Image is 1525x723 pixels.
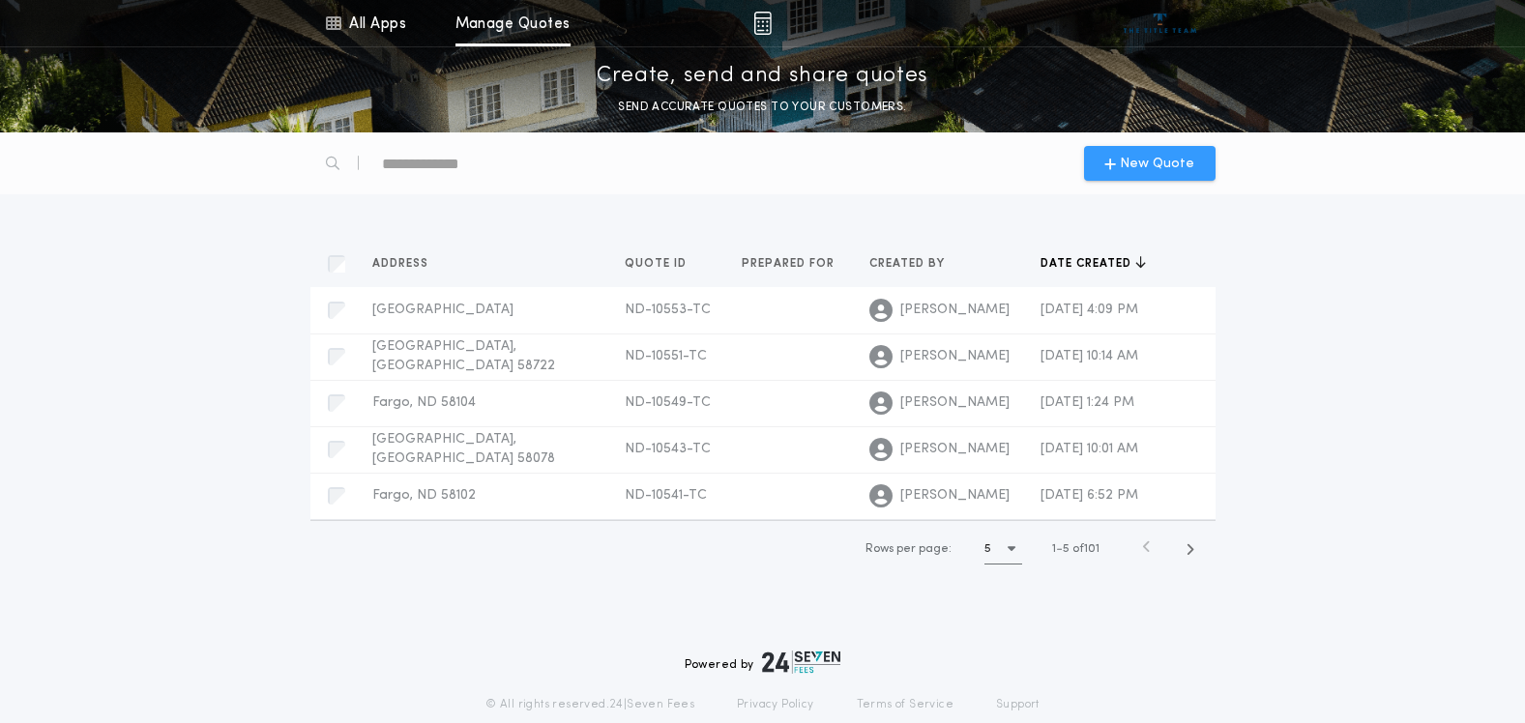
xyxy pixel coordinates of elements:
[762,651,841,674] img: logo
[742,256,838,272] span: Prepared for
[996,697,1040,712] a: Support
[1072,540,1100,558] span: of 101
[984,534,1022,564] button: 5
[857,697,953,712] a: Terms of Service
[1120,154,1194,174] span: New Quote
[1063,543,1070,555] span: 5
[1041,349,1138,363] span: [DATE] 10:14 AM
[1124,14,1196,33] img: vs-icon
[869,254,959,274] button: Created by
[625,256,690,272] span: Quote ID
[1041,488,1138,503] span: [DATE] 6:52 PM
[1041,442,1138,456] span: [DATE] 10:01 AM
[625,442,711,456] span: ND-10543-TC
[1041,395,1134,410] span: [DATE] 1:24 PM
[485,697,694,712] p: © All rights reserved. 24|Seven Fees
[625,254,701,274] button: Quote ID
[372,303,513,317] span: [GEOGRAPHIC_DATA]
[625,349,707,363] span: ND-10551-TC
[753,12,772,35] img: img
[900,347,1010,366] span: [PERSON_NAME]
[372,432,555,466] span: [GEOGRAPHIC_DATA], [GEOGRAPHIC_DATA] 58078
[1084,146,1216,181] button: New Quote
[869,256,949,272] span: Created by
[900,393,1010,413] span: [PERSON_NAME]
[372,256,432,272] span: Address
[737,697,814,712] a: Privacy Policy
[625,303,711,317] span: ND-10553-TC
[1052,543,1056,555] span: 1
[1041,254,1146,274] button: Date created
[865,543,952,555] span: Rows per page:
[1041,256,1135,272] span: Date created
[685,651,841,674] div: Powered by
[372,254,443,274] button: Address
[597,61,928,92] p: Create, send and share quotes
[372,488,476,503] span: Fargo, ND 58102
[618,98,906,117] p: SEND ACCURATE QUOTES TO YOUR CUSTOMERS.
[372,395,476,410] span: Fargo, ND 58104
[984,539,991,559] h1: 5
[625,395,711,410] span: ND-10549-TC
[372,339,555,373] span: [GEOGRAPHIC_DATA], [GEOGRAPHIC_DATA] 58722
[1041,303,1138,317] span: [DATE] 4:09 PM
[900,440,1010,459] span: [PERSON_NAME]
[900,486,1010,506] span: [PERSON_NAME]
[900,301,1010,320] span: [PERSON_NAME]
[625,488,707,503] span: ND-10541-TC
